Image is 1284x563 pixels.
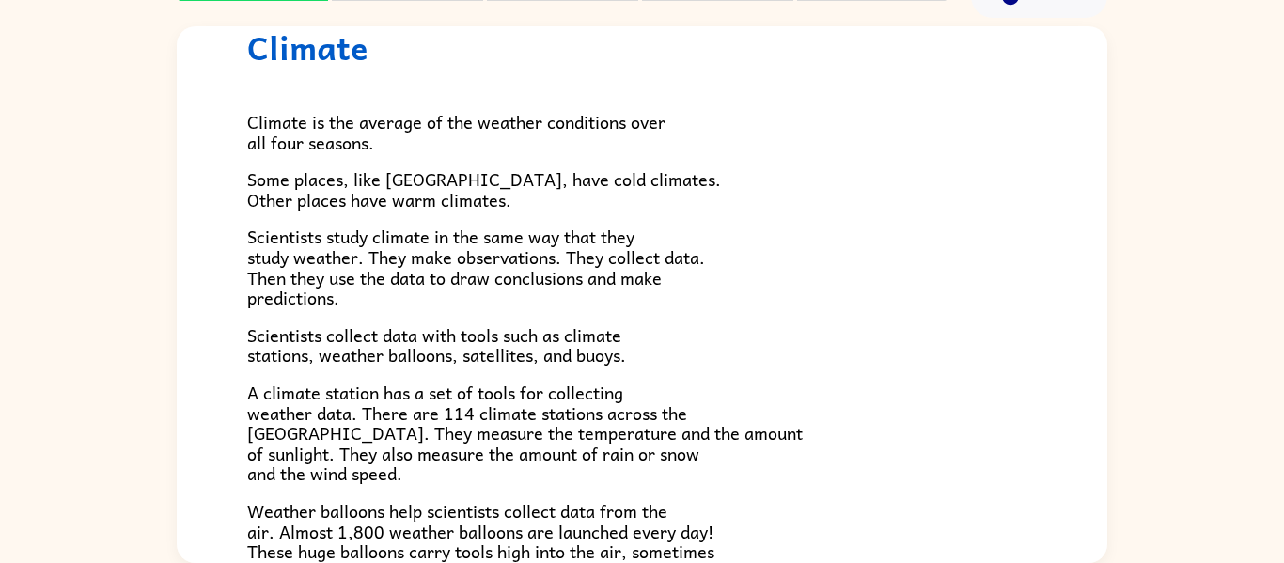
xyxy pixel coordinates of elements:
span: Scientists collect data with tools such as climate stations, weather balloons, satellites, and bu... [247,321,626,369]
h1: Climate [247,28,1037,67]
span: Scientists study climate in the same way that they study weather. They make observations. They co... [247,223,705,311]
span: Climate is the average of the weather conditions over all four seasons. [247,108,665,156]
span: A climate station has a set of tools for collecting weather data. There are 114 climate stations ... [247,379,803,487]
span: Some places, like [GEOGRAPHIC_DATA], have cold climates. Other places have warm climates. [247,165,721,213]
